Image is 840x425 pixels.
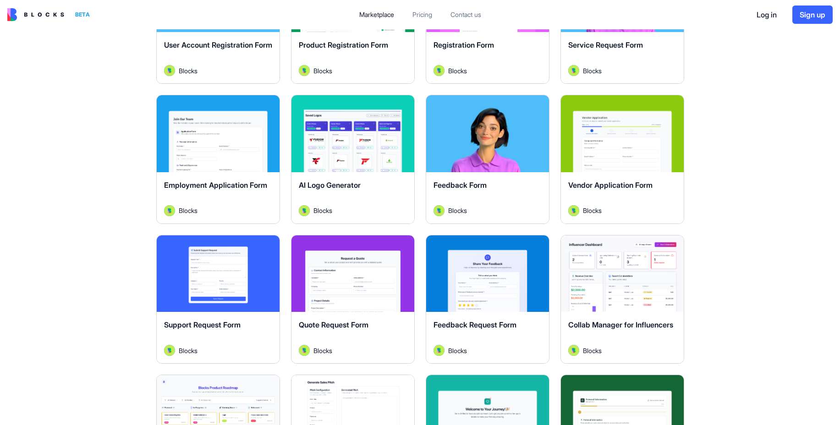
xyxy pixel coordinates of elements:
[299,345,310,356] img: Avatar
[448,66,467,76] span: Blocks
[448,206,467,215] span: Blocks
[299,320,368,329] span: Quote Request Form
[352,6,401,23] a: Marketplace
[164,205,175,216] img: Avatar
[313,346,332,355] span: Blocks
[164,65,175,76] img: Avatar
[179,66,198,76] span: Blocks
[71,8,93,21] div: BETA
[359,10,394,19] div: Marketplace
[583,206,602,215] span: Blocks
[405,6,439,23] a: Pricing
[583,66,602,76] span: Blocks
[434,345,445,356] img: Avatar
[164,180,267,190] span: Employment Application Form
[7,8,93,21] a: BETA
[313,206,332,215] span: Blocks
[568,65,579,76] img: Avatar
[164,320,241,329] span: Support Request Form
[299,40,388,49] span: Product Registration Form
[426,235,549,364] a: Feedback Request FormAvatarBlocks
[434,65,445,76] img: Avatar
[434,205,445,216] img: Avatar
[450,10,481,19] div: Contact us
[299,180,361,190] span: AI Logo Generator
[179,206,198,215] span: Blocks
[299,205,310,216] img: Avatar
[568,320,673,329] span: Collab Manager for Influencers
[164,345,175,356] img: Avatar
[291,235,415,364] a: Quote Request FormAvatarBlocks
[156,235,280,364] a: Support Request FormAvatarBlocks
[568,180,653,190] span: Vendor Application Form
[748,5,785,24] button: Log in
[560,95,684,224] a: Vendor Application FormAvatarBlocks
[583,346,602,355] span: Blocks
[412,10,432,19] div: Pricing
[434,40,494,49] span: Registration Form
[426,95,549,224] a: Feedback FormAvatarBlocks
[299,65,310,76] img: Avatar
[179,346,198,355] span: Blocks
[443,6,489,23] a: Contact us
[434,320,516,329] span: Feedback Request Form
[560,235,684,364] a: Collab Manager for InfluencersAvatarBlocks
[164,40,272,49] span: User Account Registration Form
[568,40,643,49] span: Service Request Form
[434,180,487,190] span: Feedback Form
[448,346,467,355] span: Blocks
[156,95,280,224] a: Employment Application FormAvatarBlocks
[568,345,579,356] img: Avatar
[568,205,579,216] img: Avatar
[313,66,332,76] span: Blocks
[7,8,64,21] img: logo
[792,5,833,24] button: Sign up
[291,95,415,224] a: AI Logo GeneratorAvatarBlocks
